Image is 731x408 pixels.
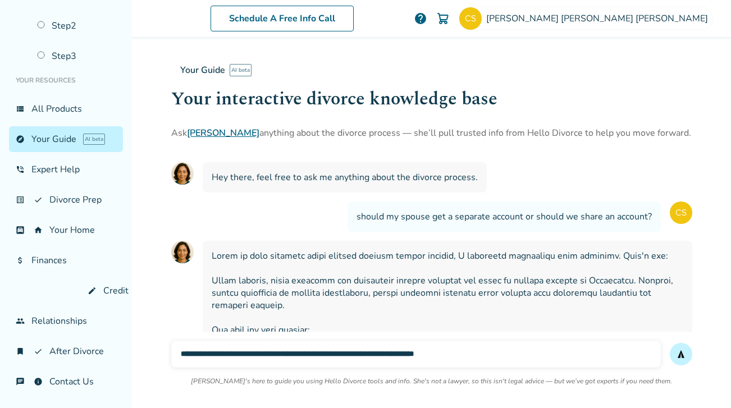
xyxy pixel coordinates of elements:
[670,343,692,365] button: send
[83,134,105,145] span: AI beta
[16,135,25,144] span: explore
[16,104,25,113] span: view_list
[436,12,450,25] img: Cart
[171,241,194,263] img: AI Assistant
[9,96,123,122] a: view_listAll Products
[9,126,123,152] a: exploreYour GuideAI beta
[9,69,123,91] li: Your Resources
[9,217,123,243] a: garage_homeYour Home
[670,201,692,224] img: User
[187,127,259,139] a: [PERSON_NAME]
[171,162,194,185] img: AI Assistant
[171,126,692,140] p: Ask anything about the divorce process — she’ll pull trusted info from Hello Divorce to help you ...
[30,13,123,39] a: Step2
[16,377,43,386] span: chat_info
[677,350,686,359] span: send
[9,187,123,213] a: list_alt_checkDivorce Prep
[230,64,252,76] span: AI beta
[191,377,672,386] p: [PERSON_NAME]'s here to guide you using Hello Divorce tools and info. She's not a lawyer, so this...
[9,157,123,182] a: phone_in_talkExpert Help
[486,12,712,25] span: [PERSON_NAME] [PERSON_NAME] [PERSON_NAME]
[9,338,123,364] a: bookmark_checkAfter Divorce
[16,165,25,174] span: phone_in_talk
[9,247,123,273] a: attach_moneyFinances
[9,369,123,395] a: chat_infoContact Us
[414,12,427,25] a: help
[212,171,478,184] span: Hey there, feel free to ask me anything about the divorce process.
[9,308,123,334] a: groupRelationships
[16,286,97,295] span: finance_mode
[459,7,482,30] img: cpschmitz@gmail.com
[16,226,43,235] span: garage_home
[16,317,25,326] span: group
[9,278,123,304] a: finance_modeCredit
[16,347,43,356] span: bookmark_check
[180,64,225,76] span: Your Guide
[30,43,123,69] a: Step3
[16,195,43,204] span: list_alt_check
[211,6,354,31] a: Schedule A Free Info Call
[171,85,692,113] h1: Your interactive divorce knowledge base
[357,210,652,223] span: should my spouse get a separate account or should we share an account?
[16,256,25,265] span: attach_money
